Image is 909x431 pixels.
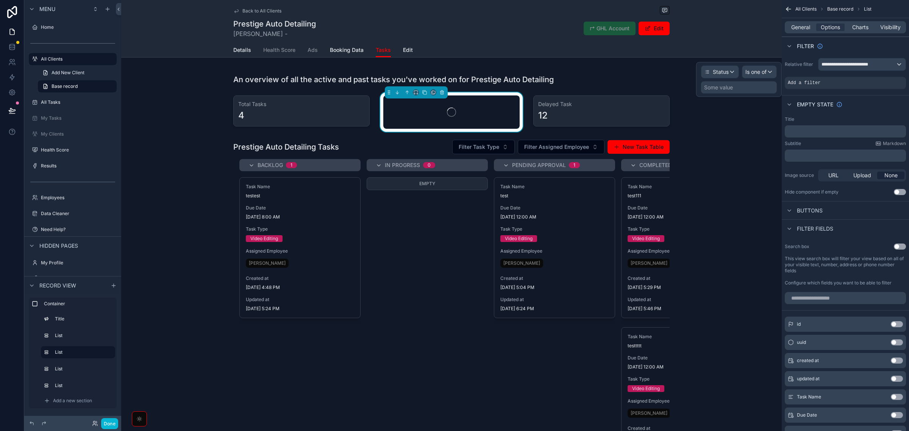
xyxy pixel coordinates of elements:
button: Is one of [742,66,777,78]
span: Back to All Clients [242,8,281,14]
span: [PERSON_NAME] - [233,29,316,38]
span: Status [713,68,729,76]
span: updated at [797,376,820,382]
a: HEALTHSCORE DATABASE [29,272,117,284]
a: Results [29,160,117,172]
span: Base record [827,6,853,12]
span: Add a filter [788,80,820,86]
label: Configure which fields you want to be able to filter [785,280,892,286]
span: Visibility [880,23,901,31]
span: Filter fields [797,225,833,233]
span: Tasks [376,46,391,54]
a: Need Help? [29,223,117,236]
span: URL [828,172,839,179]
a: My Clients [29,128,117,140]
a: All Clients [29,53,117,65]
a: Edit [403,43,413,58]
label: List [55,349,109,355]
span: Markdown [883,141,906,147]
label: List [55,366,112,372]
a: Booking Data [330,43,364,58]
label: Subtitle [785,141,801,147]
label: Relative filter [785,61,815,67]
button: Status [701,66,739,78]
a: Back to All Clients [233,8,281,14]
label: My Tasks [41,115,115,121]
span: Base record [52,83,78,89]
div: scrollable content [785,125,906,137]
span: All Clients [795,6,817,12]
span: created at [797,358,819,364]
a: My Tasks [29,112,117,124]
span: Options [821,23,840,31]
a: Ads [308,43,318,58]
a: All Tasks [29,96,117,108]
div: scrollable content [24,294,121,416]
a: Tasks [376,43,391,58]
label: Health Score [41,147,115,153]
label: All Clients [41,56,112,62]
label: Search box [785,244,809,250]
label: Title [55,316,112,322]
a: Markdown [875,141,906,147]
a: Health Score [29,144,117,156]
a: Health Score [263,43,295,58]
label: Image source [785,172,815,178]
a: Data Cleaner [29,208,117,220]
label: All Tasks [41,99,115,105]
label: My Profile [41,260,115,266]
span: List [864,6,872,12]
label: Employees [41,195,115,201]
label: Title [785,116,794,122]
button: Edit [639,22,670,35]
span: Details [233,46,251,54]
span: Add New Client [52,70,84,76]
div: scrollable content [785,150,906,162]
span: Add a new section [53,398,92,404]
div: Some value [704,84,733,91]
span: Due Date [797,412,817,418]
label: HEALTHSCORE DATABASE [41,275,115,281]
label: Home [41,24,115,30]
label: List [55,333,112,339]
span: None [884,172,898,179]
div: Hide component if empty [785,189,839,195]
h1: Prestige Auto Detailing [233,19,316,29]
a: My Profile [29,257,117,269]
span: Upload [853,172,871,179]
span: Hidden pages [39,242,78,250]
span: uuid [797,339,806,345]
span: Ads [308,46,318,54]
span: Health Score [263,46,295,54]
label: Data Cleaner [41,211,115,217]
a: Base record [38,80,117,92]
span: Edit [403,46,413,54]
span: Charts [852,23,868,31]
span: id [797,321,801,327]
span: Filter [797,42,814,50]
label: Container [44,301,114,307]
span: Record view [39,282,76,289]
label: This view search box will filter your view based on all of your visible text, number, address or ... [785,256,906,274]
a: Employees [29,192,117,204]
label: Results [41,163,115,169]
a: Add New Client [38,67,117,79]
span: Task Name [797,394,821,400]
a: Details [233,43,251,58]
span: Booking Data [330,46,364,54]
span: Menu [39,5,55,13]
label: My Clients [41,131,115,137]
span: Buttons [797,207,823,214]
span: General [791,23,810,31]
a: Home [29,21,117,33]
label: Need Help? [41,226,115,233]
label: List [55,383,112,389]
button: Done [101,418,118,429]
span: Empty state [797,101,833,108]
span: Is one of [745,68,767,76]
